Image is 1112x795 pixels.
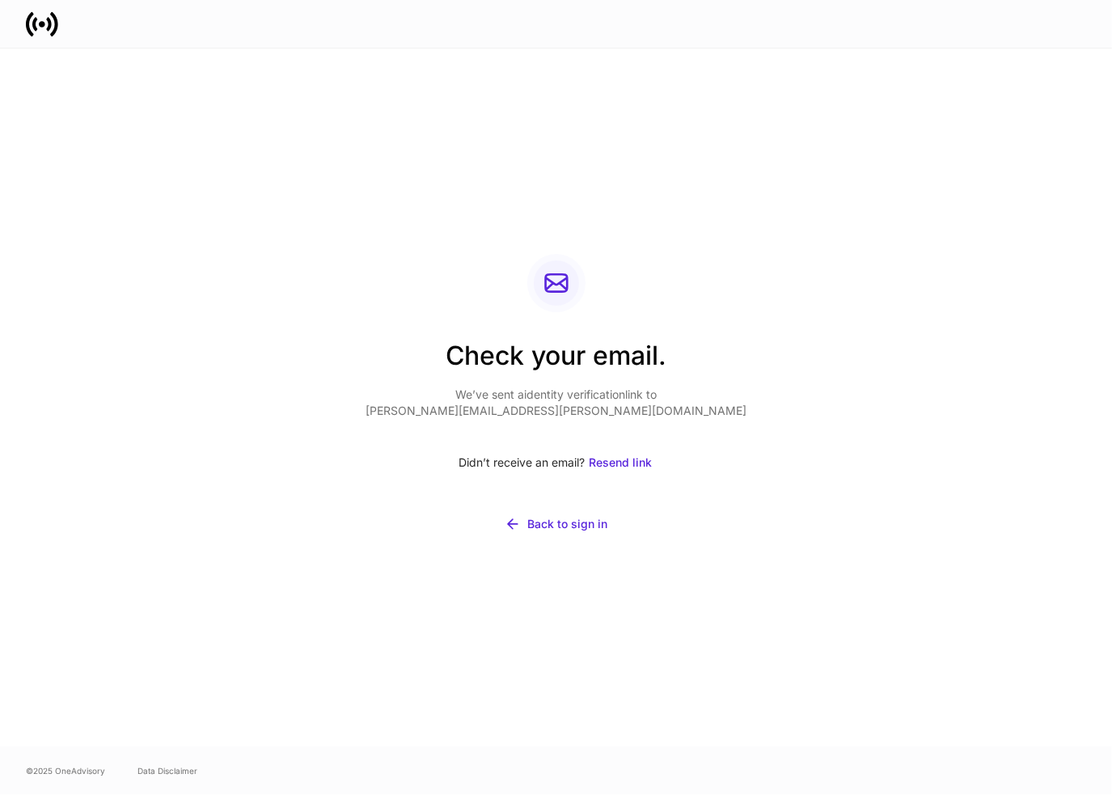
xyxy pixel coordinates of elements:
div: Didn’t receive an email? [366,445,746,480]
button: Resend link [589,445,653,480]
a: Data Disclaimer [137,764,197,777]
h2: Check your email. [366,338,746,387]
p: We’ve sent a identity verification link to [PERSON_NAME][EMAIL_ADDRESS][PERSON_NAME][DOMAIN_NAME] [366,387,746,419]
div: Resend link [590,455,653,471]
div: Back to sign in [527,516,607,532]
button: Back to sign in [366,506,746,542]
span: © 2025 OneAdvisory [26,764,105,777]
